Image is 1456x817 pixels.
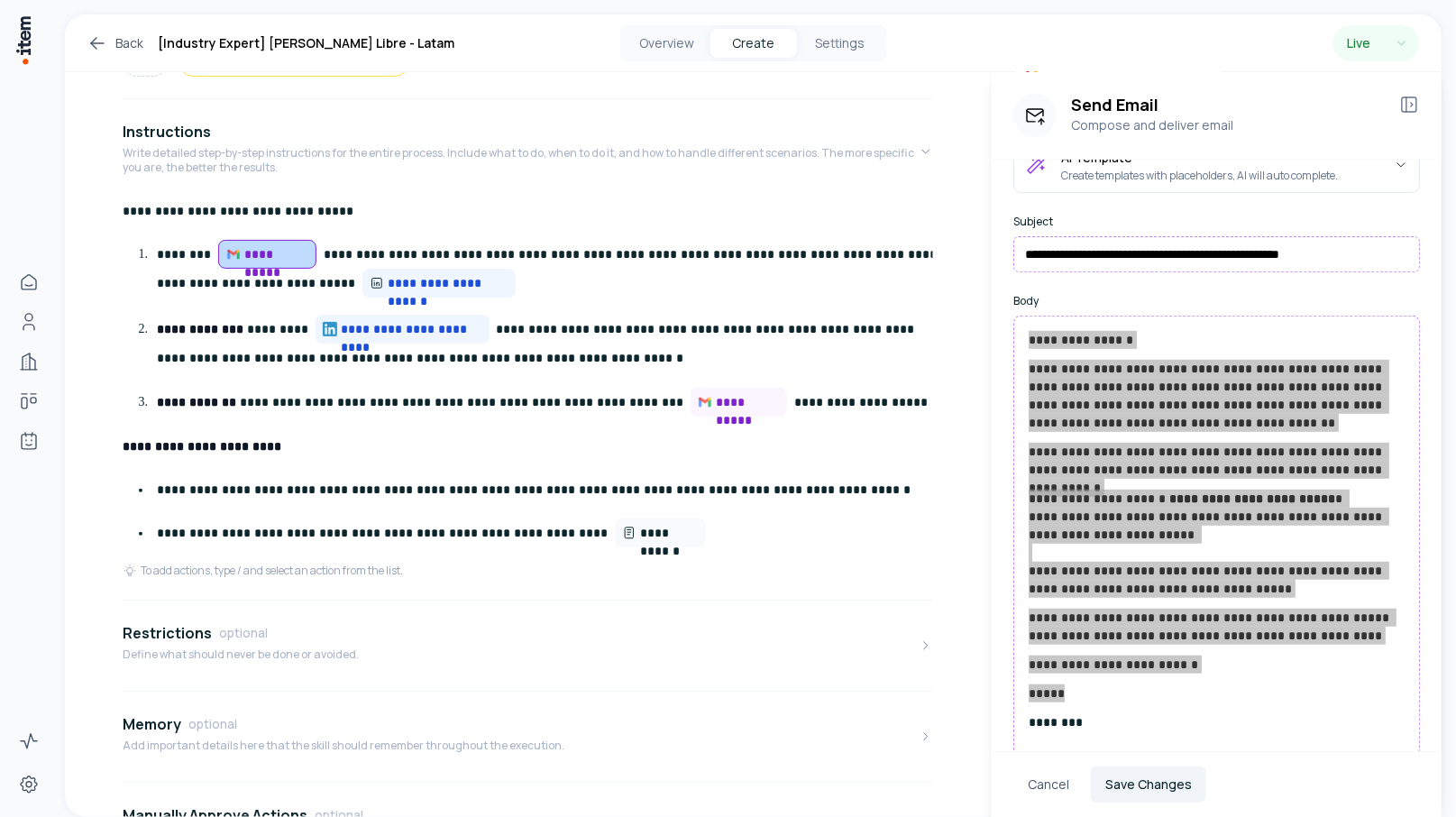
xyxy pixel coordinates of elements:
button: MemoryoptionalAdd important details here that the skill should remember throughout the execution. [123,699,933,775]
span: optional [219,624,268,642]
button: Overview [624,29,710,58]
div: To add actions, type / and select an action from the list. [123,564,403,578]
p: Define what should never be done or avoided. [123,647,359,662]
label: Subject [1013,215,1420,229]
a: Settings [11,767,47,803]
img: Item Brain Logo [14,14,32,66]
a: Home [11,264,47,300]
button: Create [710,29,797,58]
button: Settings [797,29,884,58]
label: Body [1013,294,1420,308]
p: Compose and deliver email [1071,115,1384,135]
h4: Restrictions [123,622,212,644]
h1: [Industry Expert] [PERSON_NAME] Libre - Latam [158,32,454,54]
a: Activity [11,723,47,759]
p: Add important details here that the skill should remember throughout the execution. [123,739,564,753]
a: Agents [11,423,47,459]
h4: Memory [123,713,181,735]
button: Cancel [1013,767,1084,803]
span: optional [188,715,237,733]
button: Save Changes [1091,767,1206,803]
h3: Send Email [1071,94,1384,115]
a: People [11,304,47,340]
p: Write detailed step-by-step instructions for the entire process. Include what to do, when to do i... [123,146,919,175]
div: InstructionsWrite detailed step-by-step instructions for the entire process. Include what to do, ... [123,197,933,592]
h4: Instructions [123,121,211,142]
a: Back [87,32,143,54]
button: InstructionsWrite detailed step-by-step instructions for the entire process. Include what to do, ... [123,106,933,197]
a: Deals [11,383,47,419]
a: Companies [11,344,47,380]
button: RestrictionsoptionalDefine what should never be done or avoided. [123,608,933,684]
